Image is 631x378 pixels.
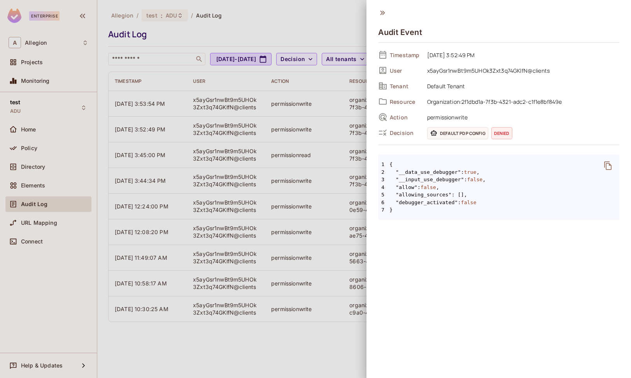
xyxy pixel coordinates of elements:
[378,28,422,37] h4: Audit Event
[417,184,421,191] span: :
[378,191,389,199] span: 5
[461,199,477,206] span: false
[458,199,461,206] span: :
[389,161,393,168] span: {
[378,206,619,214] span: }
[423,81,619,91] span: Default Tenant
[423,50,619,59] span: [DATE] 3:52:49 PM
[390,114,421,121] span: Action
[396,176,464,184] span: "__input_use_debugger"
[396,184,417,191] span: "allow"
[436,184,439,191] span: ,
[378,206,389,214] span: 7
[396,168,461,176] span: "__data_use_debugger"
[423,97,619,106] span: Organization:2f1dbd1a-7f3b-4321-adc2-c1f1e8bf849e
[427,127,488,139] span: Default PDP config
[461,168,464,176] span: :
[390,51,421,59] span: Timestamp
[378,168,389,176] span: 2
[390,129,421,136] span: Decision
[423,112,619,122] span: permissionwrite
[452,191,467,199] span: : [],
[390,98,421,105] span: Resource
[378,184,389,191] span: 4
[390,82,421,90] span: Tenant
[378,199,389,206] span: 6
[477,168,480,176] span: ,
[599,156,617,175] button: delete
[421,184,436,191] span: false
[378,176,389,184] span: 3
[483,176,486,184] span: ,
[464,168,477,176] span: true
[390,67,421,74] span: User
[423,66,619,75] span: x5ayGsr1nwBt9m5UHOk3Zxt3q74GKlfN@clients
[378,161,389,168] span: 1
[467,176,483,184] span: false
[491,127,512,139] span: denied
[464,176,467,184] span: :
[396,199,458,206] span: "debugger_activated"
[396,191,452,199] span: "allowing_sources"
